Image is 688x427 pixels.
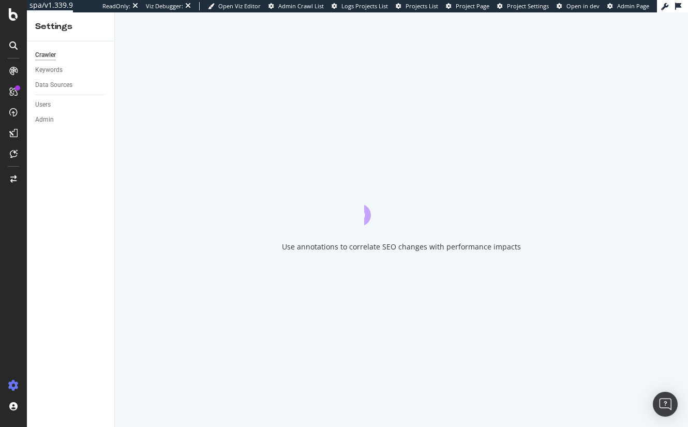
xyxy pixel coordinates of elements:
[566,2,600,10] span: Open in dev
[208,2,261,10] a: Open Viz Editor
[607,2,649,10] a: Admin Page
[507,2,549,10] span: Project Settings
[332,2,388,10] a: Logs Projects List
[341,2,388,10] span: Logs Projects List
[35,65,63,76] div: Keywords
[218,2,261,10] span: Open Viz Editor
[456,2,489,10] span: Project Page
[396,2,438,10] a: Projects List
[102,2,130,10] div: ReadOnly:
[35,114,107,125] a: Admin
[35,99,107,110] a: Users
[35,50,107,61] a: Crawler
[268,2,324,10] a: Admin Crawl List
[497,2,549,10] a: Project Settings
[446,2,489,10] a: Project Page
[35,21,106,33] div: Settings
[146,2,183,10] div: Viz Debugger:
[35,65,107,76] a: Keywords
[35,80,72,91] div: Data Sources
[406,2,438,10] span: Projects List
[653,392,678,417] div: Open Intercom Messenger
[35,50,56,61] div: Crawler
[557,2,600,10] a: Open in dev
[278,2,324,10] span: Admin Crawl List
[364,188,439,225] div: animation
[35,80,107,91] a: Data Sources
[35,114,54,125] div: Admin
[617,2,649,10] span: Admin Page
[282,242,521,252] div: Use annotations to correlate SEO changes with performance impacts
[35,99,51,110] div: Users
